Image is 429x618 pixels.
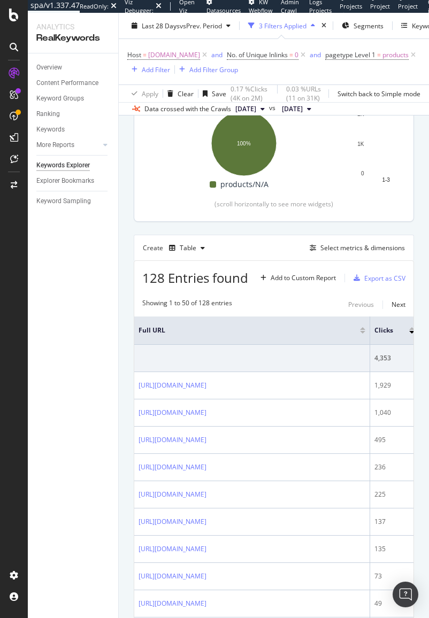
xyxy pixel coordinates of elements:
[220,178,269,191] span: products/N/A
[295,48,298,63] span: 0
[357,112,364,118] text: 2K
[178,89,194,98] div: Clear
[198,85,226,102] button: Save
[374,490,415,499] div: 225
[348,300,374,309] div: Previous
[36,160,111,171] a: Keywords Explorer
[338,89,420,98] div: Switch back to Simple mode
[211,50,223,60] button: and
[175,63,238,76] button: Add Filter Group
[139,544,206,554] a: [URL][DOMAIN_NAME]
[139,599,206,608] a: [URL][DOMAIN_NAME]
[139,517,206,527] a: [URL][DOMAIN_NAME]
[374,599,415,608] div: 49
[211,50,223,59] div: and
[142,89,158,98] div: Apply
[36,78,111,89] a: Content Performance
[259,21,307,30] div: 3 Filters Applied
[269,103,278,113] span: vs
[165,240,209,257] button: Table
[348,298,374,311] button: Previous
[163,85,194,102] button: Clear
[127,63,170,76] button: Add Filter
[127,17,235,34] button: Last 28 DaysvsPrev. Period
[374,571,415,581] div: 73
[36,93,111,104] a: Keyword Groups
[180,245,196,251] div: Table
[374,408,415,418] div: 1,040
[36,32,110,44] div: RealKeywords
[374,353,415,363] div: 4,353
[374,544,415,554] div: 135
[286,84,324,103] div: 0.03 % URLs ( 11 on 31K )
[36,21,110,32] div: Analytics
[271,275,336,281] div: Add to Custom Report
[36,175,111,187] a: Explorer Bookmarks
[235,104,256,114] span: 2025 Sep. 16th
[256,269,336,287] button: Add to Custom Report
[320,243,405,252] div: Select metrics & dimensions
[374,462,415,472] div: 236
[139,571,206,581] a: [URL][DOMAIN_NAME]
[370,2,390,19] span: Project Page
[36,175,94,187] div: Explorer Bookmarks
[127,85,158,102] button: Apply
[139,326,344,335] span: Full URL
[377,50,381,59] span: =
[139,435,206,445] a: [URL][DOMAIN_NAME]
[36,78,98,89] div: Content Performance
[127,50,141,59] span: Host
[392,298,405,311] button: Next
[231,103,269,115] button: [DATE]
[319,20,328,31] div: times
[36,140,74,151] div: More Reports
[147,199,401,208] div: (scroll horizontally to see more widgets)
[36,124,65,135] div: Keywords
[361,171,364,176] text: 0
[36,196,111,207] a: Keyword Sampling
[227,50,288,59] span: No. of Unique Inlinks
[310,50,321,60] button: and
[398,2,420,19] span: Project Settings
[36,140,100,151] a: More Reports
[357,141,364,147] text: 1K
[36,109,111,120] a: Ranking
[142,298,232,311] div: Showing 1 to 50 of 128 entries
[382,48,409,63] span: products
[143,240,209,257] div: Create
[142,65,170,74] div: Add Filter
[305,242,405,254] button: Select metrics & dimensions
[392,300,405,309] div: Next
[142,21,180,30] span: Last 28 Days
[231,84,273,103] div: 0.17 % Clicks ( 4K on 2M )
[282,104,303,114] span: 2025 Aug. 19th
[374,517,415,527] div: 137
[36,62,111,73] a: Overview
[80,2,109,11] div: ReadOnly:
[139,462,206,472] a: [URL][DOMAIN_NAME]
[244,17,319,34] button: 3 Filters Applied
[189,65,238,74] div: Add Filter Group
[142,269,248,287] span: 128 Entries found
[333,85,420,102] button: Switch back to Simple mode
[36,124,111,135] a: Keywords
[325,50,376,59] span: pagetype Level 1
[36,196,91,207] div: Keyword Sampling
[160,105,327,178] svg: A chart.
[338,17,388,34] button: Segments
[289,50,293,59] span: =
[278,103,316,115] button: [DATE]
[139,381,206,390] a: [URL][DOMAIN_NAME]
[310,50,321,59] div: and
[36,93,84,104] div: Keyword Groups
[364,274,405,283] div: Export as CSV
[139,490,206,499] a: [URL][DOMAIN_NAME]
[36,160,90,171] div: Keywords Explorer
[180,21,222,30] span: vs Prev. Period
[212,89,226,98] div: Save
[349,269,405,287] button: Export as CSV
[139,408,206,418] a: [URL][DOMAIN_NAME]
[237,141,251,146] text: 100%
[206,6,241,14] span: Datasources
